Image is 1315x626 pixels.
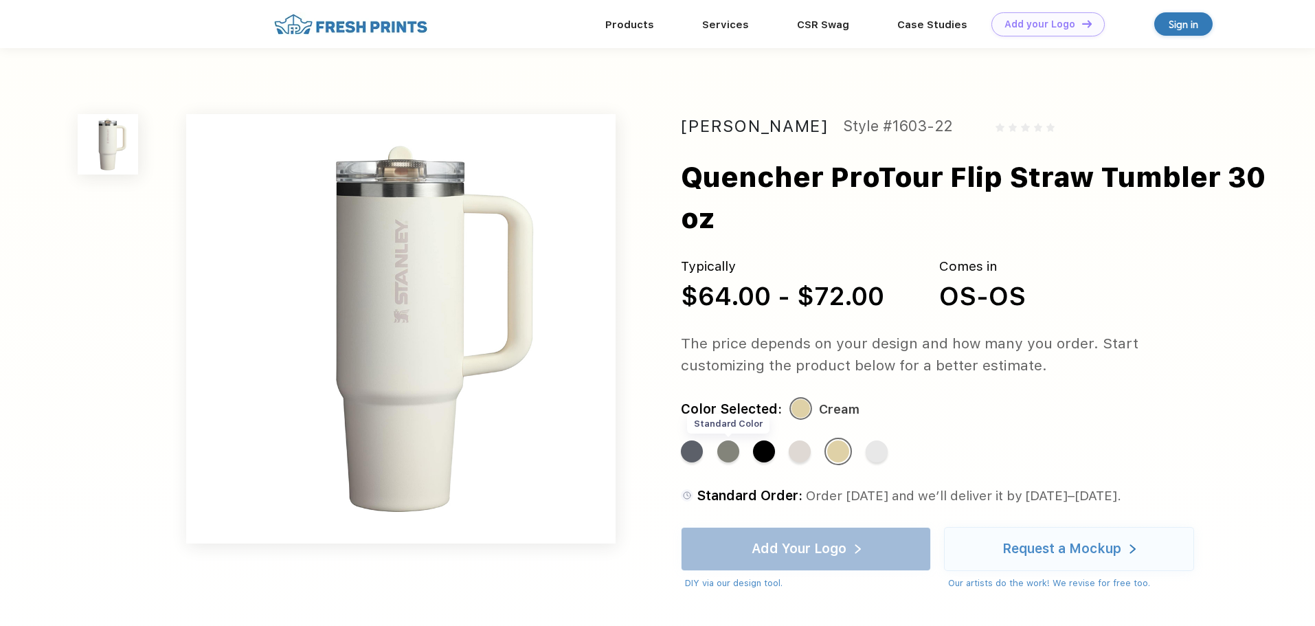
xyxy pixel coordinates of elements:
[827,440,849,462] div: Cream
[1002,542,1121,556] div: Request a Mockup
[681,257,884,277] div: Typically
[819,399,859,421] div: Cream
[843,114,952,139] div: Style #1603-22
[753,440,775,462] div: Black
[1004,19,1075,30] div: Add your Logo
[681,277,884,315] div: $64.00 - $72.00
[948,577,1194,590] div: Our artists do the work! We revise for free too.
[866,440,888,462] div: Frost
[939,257,1026,277] div: Comes in
[681,333,1220,377] div: The price depends on your design and how many you order. Start customizing the product below for ...
[681,114,828,139] div: [PERSON_NAME]
[685,577,931,590] div: DIY via our design tool.
[996,123,1004,131] img: gray_star.svg
[1154,12,1213,36] a: Sign in
[1169,16,1198,32] div: Sign in
[1034,123,1042,131] img: gray_star.svg
[717,440,739,462] div: Sage Gray
[681,399,782,421] div: Color Selected:
[186,114,616,544] img: func=resize&h=640
[681,440,703,462] div: Twilight
[789,440,811,462] div: Rose Quartz
[806,488,1121,504] span: Order [DATE] and we’ll deliver it by [DATE]–[DATE].
[681,157,1272,239] div: Quencher ProTour Flip Straw Tumbler 30 oz
[270,12,431,36] img: fo%20logo%202.webp
[1021,123,1029,131] img: gray_star.svg
[1129,544,1136,555] img: white arrow
[605,19,654,31] a: Products
[1082,20,1092,27] img: DT
[697,488,802,504] span: Standard Order:
[939,277,1026,315] div: OS-OS
[1009,123,1017,131] img: gray_star.svg
[681,489,693,502] img: standard order
[1046,123,1055,131] img: gray_star.svg
[78,114,138,175] img: func=resize&h=100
